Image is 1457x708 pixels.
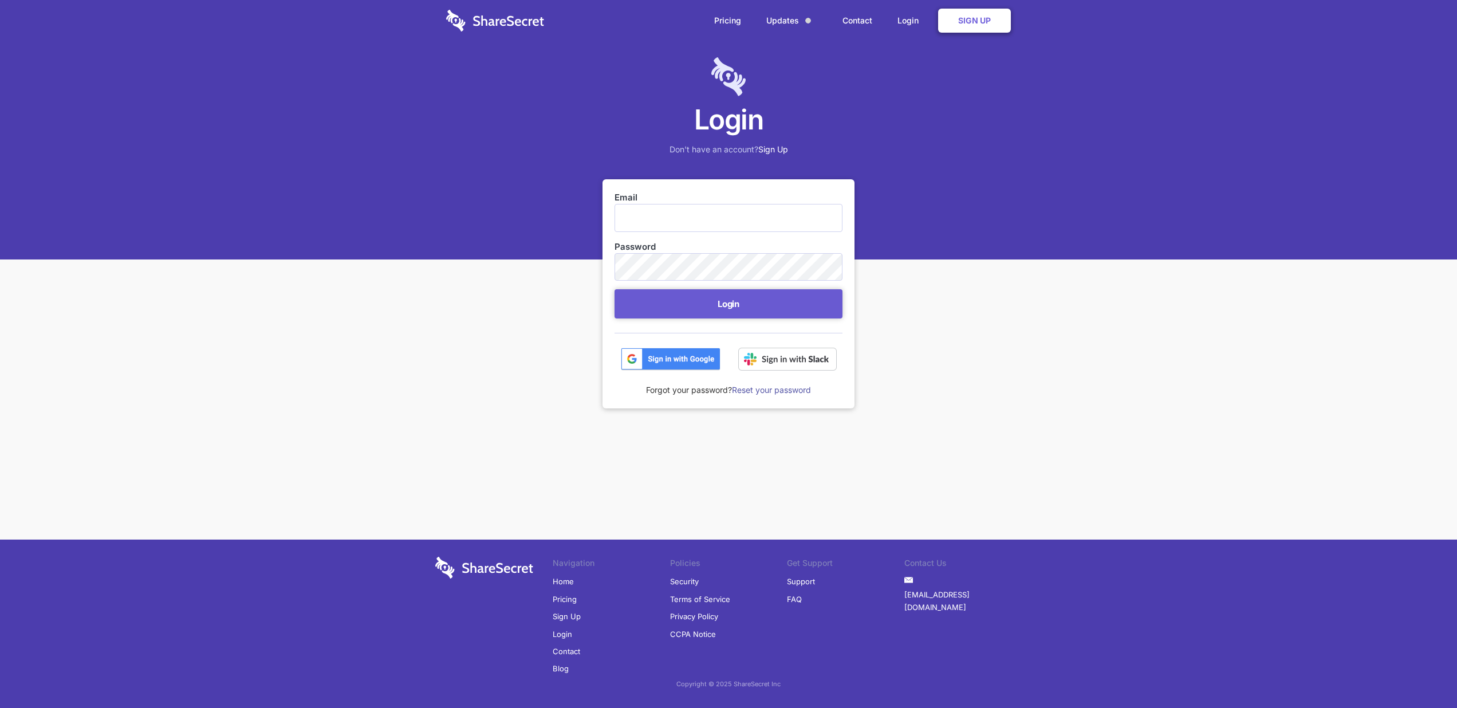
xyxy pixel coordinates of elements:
[758,144,788,154] a: Sign Up
[621,348,720,371] img: btn_google_signin_dark_normal_web@2x-02e5a4921c5dab0481f19210d7229f84a41d9f18e5bdafae021273015eeb...
[787,591,802,608] a: FAQ
[886,3,936,38] a: Login
[703,3,753,38] a: Pricing
[904,586,1022,616] a: [EMAIL_ADDRESS][DOMAIN_NAME]
[670,573,699,590] a: Security
[670,557,787,573] li: Policies
[738,348,837,371] img: Sign in with Slack
[732,385,811,395] a: Reset your password
[670,608,718,625] a: Privacy Policy
[615,241,842,253] label: Password
[553,626,572,643] a: Login
[553,573,574,590] a: Home
[553,660,569,677] a: Blog
[904,557,1022,573] li: Contact Us
[787,573,815,590] a: Support
[670,591,730,608] a: Terms of Service
[615,289,842,318] button: Login
[446,10,544,32] img: logo-wordmark-white-trans-d4663122ce5f474addd5e946df7df03e33cb6a1c49d2221995e7729f52c070b2.svg
[711,57,746,96] img: logo-lt-purple-60x68@2x-c671a683ea72a1d466fb5d642181eefbee81c4e10ba9aed56c8e1d7e762e8086.png
[553,643,580,660] a: Contact
[831,3,884,38] a: Contact
[435,557,533,579] img: logo-wordmark-white-trans-d4663122ce5f474addd5e946df7df03e33cb6a1c49d2221995e7729f52c070b2.svg
[553,591,577,608] a: Pricing
[670,626,716,643] a: CCPA Notice
[615,191,842,204] label: Email
[553,608,581,625] a: Sign Up
[787,557,904,573] li: Get Support
[938,9,1011,33] a: Sign Up
[615,371,842,396] div: Forgot your password?
[553,557,670,573] li: Navigation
